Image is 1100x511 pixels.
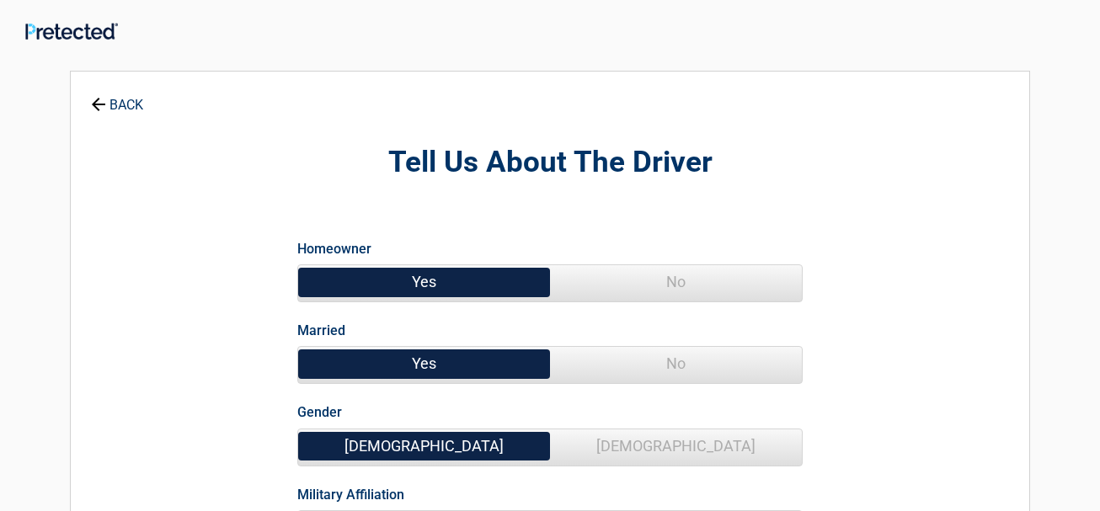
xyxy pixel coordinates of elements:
[550,347,802,381] span: No
[297,483,404,506] label: Military Affiliation
[298,429,550,463] span: [DEMOGRAPHIC_DATA]
[297,237,371,260] label: Homeowner
[297,319,345,342] label: Married
[550,429,802,463] span: [DEMOGRAPHIC_DATA]
[298,265,550,299] span: Yes
[88,83,147,112] a: BACK
[298,347,550,381] span: Yes
[25,23,118,40] img: Main Logo
[550,265,802,299] span: No
[163,143,937,183] h2: Tell Us About The Driver
[297,401,342,423] label: Gender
